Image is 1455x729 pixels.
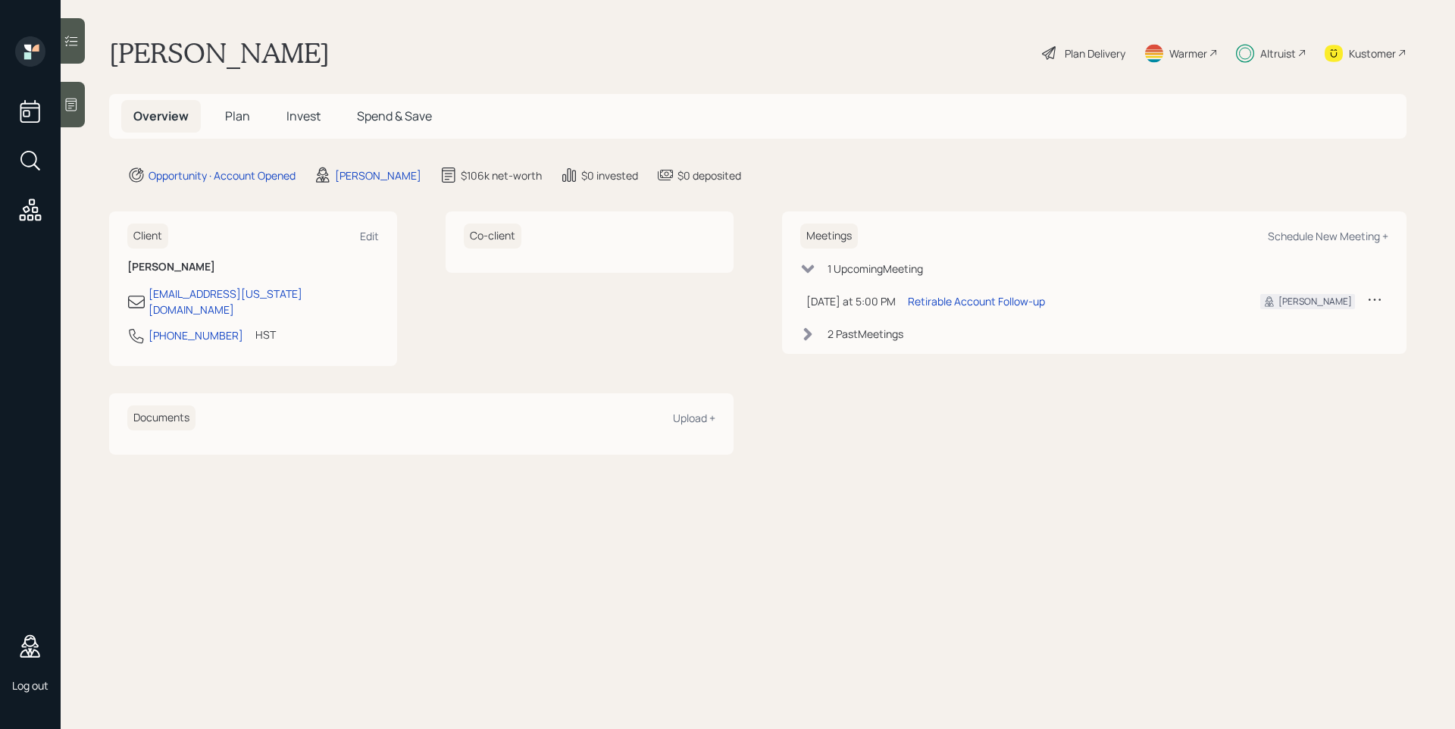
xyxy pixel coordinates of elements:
[286,108,321,124] span: Invest
[1349,45,1396,61] div: Kustomer
[800,224,858,249] h6: Meetings
[255,327,276,343] div: HST
[357,108,432,124] span: Spend & Save
[133,108,189,124] span: Overview
[673,411,715,425] div: Upload +
[1260,45,1296,61] div: Altruist
[1169,45,1207,61] div: Warmer
[1278,295,1352,308] div: [PERSON_NAME]
[828,326,903,342] div: 2 Past Meeting s
[677,167,741,183] div: $0 deposited
[225,108,250,124] span: Plan
[806,293,896,309] div: [DATE] at 5:00 PM
[828,261,923,277] div: 1 Upcoming Meeting
[335,167,421,183] div: [PERSON_NAME]
[908,293,1045,309] div: Retirable Account Follow-up
[109,36,330,70] h1: [PERSON_NAME]
[149,167,296,183] div: Opportunity · Account Opened
[360,229,379,243] div: Edit
[12,678,48,693] div: Log out
[149,327,243,343] div: [PHONE_NUMBER]
[581,167,638,183] div: $0 invested
[149,286,379,318] div: [EMAIL_ADDRESS][US_STATE][DOMAIN_NAME]
[464,224,521,249] h6: Co-client
[1065,45,1125,61] div: Plan Delivery
[1268,229,1388,243] div: Schedule New Meeting +
[127,261,379,274] h6: [PERSON_NAME]
[461,167,542,183] div: $106k net-worth
[127,224,168,249] h6: Client
[127,405,196,430] h6: Documents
